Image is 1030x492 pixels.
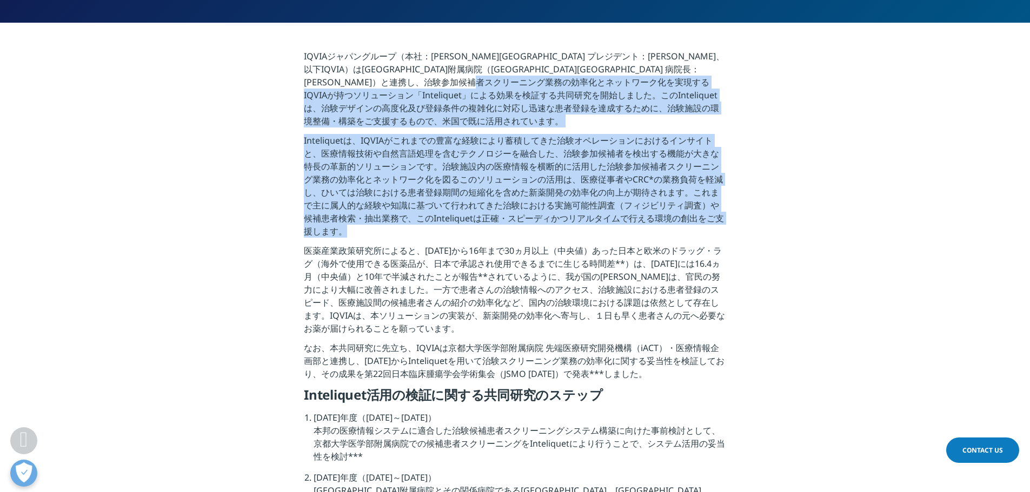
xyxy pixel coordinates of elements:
p: なお、本共同研究に先立ち、IQVIAは京都大学医学部附属病院 先端医療研究開発機構（iACT）・医療情報企画部と連携し、[DATE]からInteliquetを用いて治験スクリーニング業務の効率化... [304,341,726,387]
a: Contact Us [946,437,1019,463]
p: Inteliquetは、IQVIAがこれまでの豊富な経験により蓄積してきた治験オペレーションにおけるインサイトと、医療情報技術や自然言語処理を含むテクノロジーを融合した、治験参加候補者を検出する... [304,134,726,244]
p: IQVIAジャパングループ（本社：[PERSON_NAME][GEOGRAPHIC_DATA] プレジデント：[PERSON_NAME]、以下IQVIA）は[GEOGRAPHIC_DATA]附属... [304,50,726,134]
button: 優先設定センターを開く [10,460,37,487]
span: Contact Us [962,446,1003,455]
h5: Inteliquet活用の検証に関する共同研究のステップ [304,387,726,411]
p: 医薬産業政策研究所によると、[DATE]から16年まで30ヵ月以上（中央値）あった日本と欧米のドラッグ・ラグ（海外で使用できる医薬品が、日本で承認され使用できるまでに生じる時間差**）は、[DA... [304,244,726,341]
li: [DATE]年度（[DATE]～[DATE]） 本邦の医療情報システムに適合した治験候補患者スクリーニングシステム構築に向けた事前検討として、京都大学医学部附属病院での候補患者スクリーニングをI... [314,411,726,471]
